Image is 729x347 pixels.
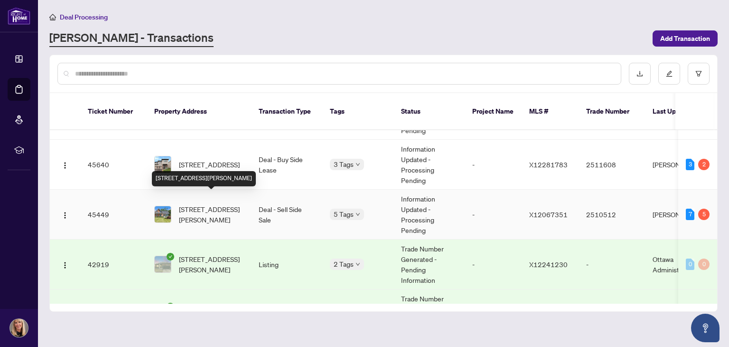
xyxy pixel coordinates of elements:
[8,7,30,25] img: logo
[10,319,28,337] img: Profile Icon
[522,93,579,130] th: MLS #
[579,93,645,130] th: Trade Number
[645,140,716,190] td: [PERSON_NAME]
[579,240,645,289] td: -
[529,210,568,219] span: X12067351
[251,93,322,130] th: Transaction Type
[80,289,147,339] td: 42915
[251,140,322,190] td: Deal - Buy Side Lease
[465,289,522,339] td: -
[167,303,174,310] span: check-circle
[465,240,522,289] td: -
[698,259,710,270] div: 0
[57,157,73,172] button: Logo
[691,314,720,342] button: Open asap
[465,140,522,190] td: -
[465,93,522,130] th: Project Name
[645,240,716,289] td: Ottawa Administrator
[688,63,710,85] button: filter
[579,190,645,240] td: 2510512
[80,93,147,130] th: Ticket Number
[80,240,147,289] td: 42919
[251,240,322,289] td: Listing
[167,253,174,260] span: check-circle
[393,190,465,240] td: Information Updated - Processing Pending
[636,70,643,77] span: download
[660,31,710,46] span: Add Transaction
[49,30,214,47] a: [PERSON_NAME] - Transactions
[147,93,251,130] th: Property Address
[61,212,69,219] img: Logo
[355,212,360,217] span: down
[666,70,673,77] span: edit
[251,190,322,240] td: Deal - Sell Side Sale
[355,262,360,267] span: down
[658,63,680,85] button: edit
[155,256,171,272] img: thumbnail-img
[179,204,243,225] span: [STREET_ADDRESS][PERSON_NAME]
[393,240,465,289] td: Trade Number Generated - Pending Information
[57,257,73,272] button: Logo
[393,93,465,130] th: Status
[629,63,651,85] button: download
[61,261,69,269] img: Logo
[155,156,171,173] img: thumbnail-img
[155,206,171,222] img: thumbnail-img
[695,70,702,77] span: filter
[152,171,256,186] div: [STREET_ADDRESS][PERSON_NAME]
[686,159,694,170] div: 3
[57,207,73,222] button: Logo
[529,260,568,269] span: X12241230
[334,209,354,220] span: 5 Tags
[529,160,568,169] span: X12281783
[80,190,147,240] td: 45449
[645,93,716,130] th: Last Updated By
[322,93,393,130] th: Tags
[686,209,694,220] div: 7
[80,140,147,190] td: 45640
[393,140,465,190] td: Information Updated - Processing Pending
[645,190,716,240] td: [PERSON_NAME]
[49,14,56,20] span: home
[686,259,694,270] div: 0
[698,209,710,220] div: 5
[179,159,240,170] span: [STREET_ADDRESS]
[653,30,718,47] button: Add Transaction
[579,140,645,190] td: 2511608
[61,162,69,169] img: Logo
[355,162,360,167] span: down
[465,190,522,240] td: -
[334,159,354,170] span: 3 Tags
[334,259,354,270] span: 2 Tags
[179,254,243,275] span: [STREET_ADDRESS][PERSON_NAME]
[251,289,322,339] td: Listing
[393,289,465,339] td: Trade Number Generated - Pending Information
[60,13,108,21] span: Deal Processing
[698,159,710,170] div: 2
[579,289,645,339] td: 2509875
[645,289,716,339] td: Ottawa Administrator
